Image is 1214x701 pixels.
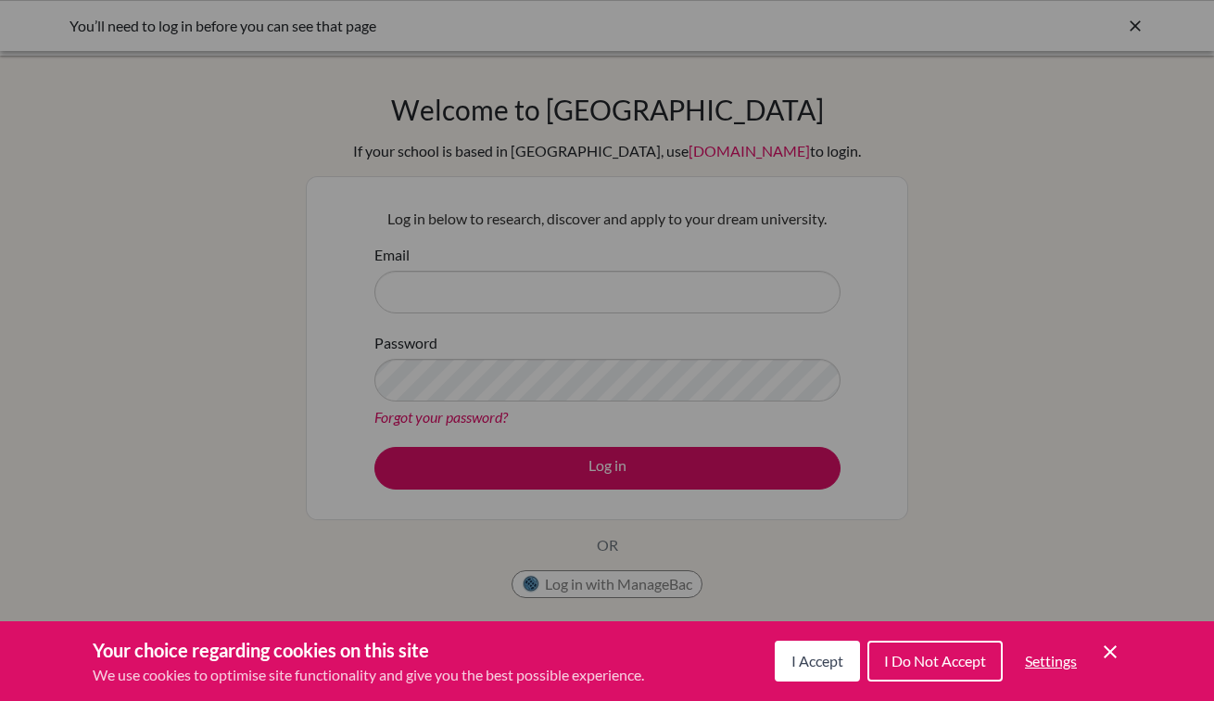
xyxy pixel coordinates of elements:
span: Settings [1025,652,1077,669]
button: Save and close [1099,641,1121,663]
h3: Your choice regarding cookies on this site [93,636,644,664]
button: Settings [1010,643,1092,680]
button: I Accept [775,641,860,682]
button: I Do Not Accept [867,641,1003,682]
span: I Do Not Accept [884,652,986,669]
span: I Accept [791,652,843,669]
p: We use cookies to optimise site functionality and give you the best possible experience. [93,664,644,686]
